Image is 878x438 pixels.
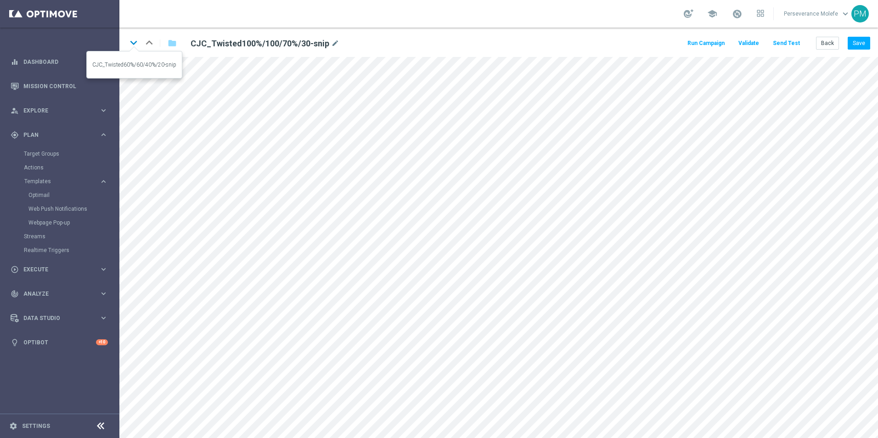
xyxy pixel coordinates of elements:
[10,58,108,66] button: equalizer Dashboard
[816,37,839,50] button: Back
[24,230,118,243] div: Streams
[24,164,96,171] a: Actions
[23,50,108,74] a: Dashboard
[738,40,759,46] span: Validate
[24,147,118,161] div: Target Groups
[840,9,850,19] span: keyboard_arrow_down
[23,267,99,272] span: Execute
[24,178,108,185] button: Templates keyboard_arrow_right
[167,36,178,51] button: folder
[851,5,869,22] div: PM
[23,132,99,138] span: Plan
[11,265,99,274] div: Execute
[737,37,760,50] button: Validate
[24,233,96,240] a: Streams
[24,179,90,184] span: Templates
[11,58,19,66] i: equalizer
[24,243,118,257] div: Realtime Triggers
[11,330,108,354] div: Optibot
[771,37,801,50] button: Send Test
[11,131,99,139] div: Plan
[10,266,108,273] button: play_circle_outline Execute keyboard_arrow_right
[24,179,99,184] div: Templates
[23,315,99,321] span: Data Studio
[11,338,19,347] i: lightbulb
[99,106,108,115] i: keyboard_arrow_right
[24,174,118,230] div: Templates
[783,7,851,21] a: Perseverance Molefekeyboard_arrow_down
[10,107,108,114] button: person_search Explore keyboard_arrow_right
[24,161,118,174] div: Actions
[11,131,19,139] i: gps_fixed
[10,290,108,298] button: track_changes Analyze keyboard_arrow_right
[99,177,108,186] i: keyboard_arrow_right
[11,314,99,322] div: Data Studio
[28,202,118,216] div: Web Push Notifications
[10,83,108,90] button: Mission Control
[23,108,99,113] span: Explore
[99,289,108,298] i: keyboard_arrow_right
[23,74,108,98] a: Mission Control
[11,50,108,74] div: Dashboard
[99,265,108,274] i: keyboard_arrow_right
[127,36,141,50] i: keyboard_arrow_down
[9,422,17,430] i: settings
[24,247,96,254] a: Realtime Triggers
[28,205,96,213] a: Web Push Notifications
[11,107,99,115] div: Explore
[28,216,118,230] div: Webpage Pop-up
[22,423,50,429] a: Settings
[11,107,19,115] i: person_search
[99,130,108,139] i: keyboard_arrow_right
[331,38,339,49] i: mode_edit
[848,37,870,50] button: Save
[11,290,99,298] div: Analyze
[10,339,108,346] button: lightbulb Optibot +10
[24,150,96,157] a: Target Groups
[10,314,108,322] button: Data Studio keyboard_arrow_right
[96,339,108,345] div: +10
[10,131,108,139] button: gps_fixed Plan keyboard_arrow_right
[11,74,108,98] div: Mission Control
[11,290,19,298] i: track_changes
[168,38,177,49] i: folder
[686,37,726,50] button: Run Campaign
[99,314,108,322] i: keyboard_arrow_right
[23,291,99,297] span: Analyze
[28,188,118,202] div: Optimail
[11,265,19,274] i: play_circle_outline
[28,191,96,199] a: Optimail
[191,38,329,49] h2: CJC_Twisted100%/100/70%/30-snip
[23,330,96,354] a: Optibot
[28,219,96,226] a: Webpage Pop-up
[707,9,717,19] span: school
